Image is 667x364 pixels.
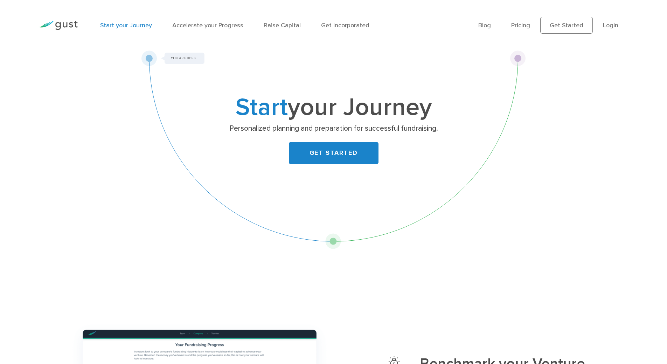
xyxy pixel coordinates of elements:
[195,96,472,119] h1: your Journey
[100,22,152,29] a: Start your Journey
[603,22,618,29] a: Login
[540,17,593,34] a: Get Started
[172,22,243,29] a: Accelerate your Progress
[289,142,378,164] a: GET STARTED
[39,21,78,30] img: Gust Logo
[511,22,530,29] a: Pricing
[321,22,369,29] a: Get Incorporated
[236,92,288,122] span: Start
[198,124,469,133] p: Personalized planning and preparation for successful fundraising.
[264,22,301,29] a: Raise Capital
[478,22,491,29] a: Blog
